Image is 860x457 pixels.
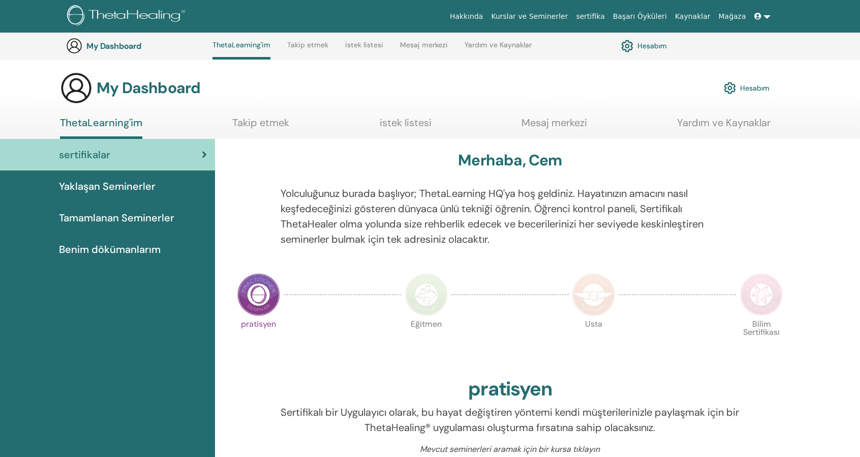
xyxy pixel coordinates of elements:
p: Yolculuğunuz burada başlıyor; ThetaLearning HQ'ya hoş geldiniz. Hayatınızın amacını nasıl keşfede... [281,186,739,247]
span: Benim dökümanlarım [59,242,161,257]
img: logo.png [67,5,189,28]
p: pratisyen [237,320,280,363]
a: Mesaj merkezi [400,41,448,57]
a: istek listesi [380,117,432,136]
a: Hesabım [621,37,667,54]
p: Usta [572,320,615,363]
img: cog.svg [621,37,633,54]
span: sertifikalar [59,147,110,162]
span: Tamamlanan Seminerler [59,210,174,225]
a: ThetaLearning'im [60,117,142,139]
h3: My Dashboard [86,41,188,51]
img: Instructor [405,273,448,316]
img: Master [572,273,615,316]
h3: Merhaba, Cem [458,151,562,169]
span: Yaklaşan Seminerler [59,179,156,194]
a: Hesabım [724,77,770,99]
a: Başarı Öyküleri [609,7,671,26]
a: Kurslar ve Seminerler [487,7,572,26]
a: Kaynaklar [671,7,715,26]
p: Mevcut seminerleri aramak için bir kursa tıklayın [281,443,739,455]
img: generic-user-icon.jpg [60,72,93,104]
p: Sertifikalı bir Uygulayıcı olarak, bu hayat değiştiren yöntemi kendi müşterilerinizle paylaşmak i... [281,405,739,435]
a: Mağaza [714,7,750,26]
a: ThetaLearning'im [212,41,270,60]
a: Yardım ve Kaynaklar [465,41,532,57]
a: Takip etmek [232,117,289,136]
h2: pratisyen [468,378,552,401]
img: Certificate of Science [740,273,783,316]
a: Takip etmek [287,41,328,57]
img: cog.svg [724,79,736,97]
h3: My Dashboard [97,79,200,97]
a: Hakkında [446,7,487,26]
p: Eğitmen [405,320,448,363]
a: Yardım ve Kaynaklar [677,117,771,136]
a: sertifika [572,7,608,26]
a: istek listesi [345,41,383,57]
p: Bilim Sertifikası [740,320,783,363]
a: Mesaj merkezi [521,117,587,136]
img: Practitioner [237,273,280,316]
img: generic-user-icon.jpg [66,38,82,54]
